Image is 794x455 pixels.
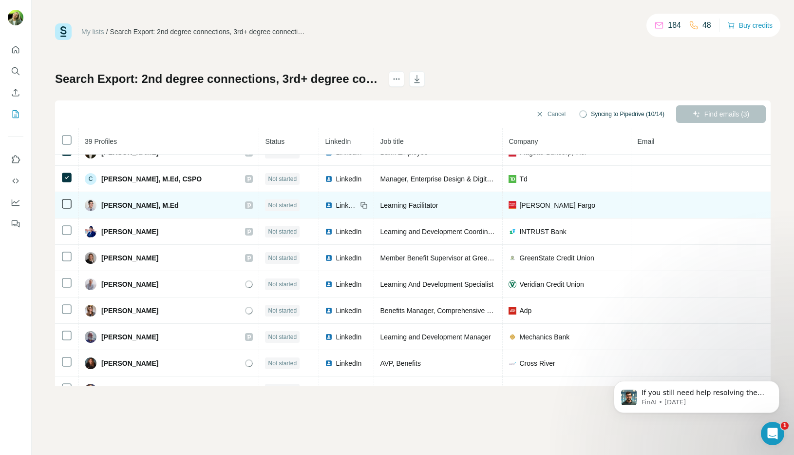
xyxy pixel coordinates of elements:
span: Mechanics Bank [519,332,569,342]
span: [PERSON_NAME] [101,253,158,263]
img: company-logo [509,359,516,367]
img: company-logo [509,254,516,262]
img: LinkedIn logo [325,201,333,209]
span: LinkedIn [336,227,361,237]
img: Avatar [85,384,96,396]
button: My lists [8,105,23,123]
img: Avatar [85,331,96,343]
span: Manager, Enterprise Design & Digital Learning Experience [380,175,556,183]
img: Avatar [85,199,96,211]
span: Learning Facilitator [380,201,438,209]
span: Not started [268,175,297,183]
span: Learning And Development Specialist [380,280,493,288]
button: actions [389,71,404,87]
img: company-logo [509,280,516,288]
div: Search Export: 2nd degree connections, 3rd+ degree connections, L&D [GEOGRAPHIC_DATA] Banking Rec... [110,27,305,37]
button: Use Surfe API [8,172,23,190]
span: Learning and Development Coordinator [380,228,499,236]
span: LinkedIn [336,253,361,263]
img: LinkedIn logo [325,386,333,394]
img: Surfe Logo [55,23,72,40]
span: [PERSON_NAME] [101,332,158,342]
span: LinkedIn [336,200,357,210]
li: / [106,27,108,37]
img: company-logo [509,201,516,209]
p: 48 [702,20,711,31]
span: [PERSON_NAME] Fargo [519,200,595,210]
span: Cross River [519,358,555,368]
span: Bank Employee [380,149,428,157]
button: Cancel [529,105,572,123]
img: company-logo [509,228,516,236]
img: Avatar [85,226,96,237]
div: C [85,173,96,185]
img: LinkedIn logo [325,333,333,341]
span: Associate Instructional Designer [380,386,477,394]
a: My lists [81,28,104,36]
img: LinkedIn logo [325,228,333,236]
span: 1 [781,422,789,430]
span: LinkedIn [325,138,351,145]
span: [PERSON_NAME] [101,279,158,289]
span: LinkedIn [336,332,361,342]
span: AVP, Benefits [380,359,421,367]
span: Not started [268,333,297,341]
span: [PERSON_NAME] (Ed.S.) [101,385,182,395]
span: Member Benefit Supervisor at GreenState Credit Union [380,254,547,262]
span: [PERSON_NAME] [101,306,158,316]
span: [PERSON_NAME] [101,227,158,237]
span: Email [637,138,654,145]
iframe: Intercom live chat [761,422,784,445]
img: LinkedIn logo [325,254,333,262]
button: Search [8,62,23,80]
img: Avatar [8,10,23,25]
img: Avatar [85,305,96,317]
img: LinkedIn logo [325,175,333,183]
img: LinkedIn logo [325,307,333,315]
button: Buy credits [727,19,773,32]
span: Syncing to Pipedrive (10/14) [591,110,664,119]
span: [PERSON_NAME], M.Ed, CSPO [101,174,202,184]
span: Benefits Manager, Comprehensive Services [380,307,512,315]
span: Not started [268,280,297,289]
span: Not started [268,254,297,262]
span: LinkedIn [336,174,361,184]
img: company-logo [509,333,516,341]
span: LinkedIn [336,306,361,316]
img: company-logo [509,386,516,394]
span: Not started [268,385,297,394]
span: Learning and Development Manager [380,333,491,341]
span: GreenState Credit Union [519,253,594,263]
button: Dashboard [8,194,23,211]
iframe: Intercom notifications message [599,360,794,429]
h1: Search Export: 2nd degree connections, 3rd+ degree connections, L&D [GEOGRAPHIC_DATA] Banking Rec... [55,71,380,87]
button: Quick start [8,41,23,59]
span: Company [509,138,538,145]
span: Job title [380,138,403,145]
span: Not started [268,201,297,210]
img: LinkedIn logo [325,359,333,367]
button: Enrich CSV [8,84,23,101]
span: Status [265,138,284,145]
span: Td [519,174,527,184]
span: Not started [268,306,297,315]
span: Veridian Credit Union [519,279,584,289]
span: LinkedIn [336,385,361,395]
img: LinkedIn logo [325,280,333,288]
span: Not started [268,227,297,236]
img: company-logo [509,307,516,315]
span: [PERSON_NAME], M.Ed [101,200,179,210]
p: 184 [668,20,681,31]
span: [PERSON_NAME] [101,358,158,368]
span: Not started [268,359,297,368]
span: LinkedIn [336,279,361,289]
span: Adp [519,306,531,316]
img: Avatar [85,252,96,264]
span: Federal Reserve Bank of [GEOGRAPHIC_DATA][PERSON_NAME] [519,385,625,395]
span: LinkedIn [336,358,361,368]
img: company-logo [509,175,516,183]
img: Avatar [85,278,96,290]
